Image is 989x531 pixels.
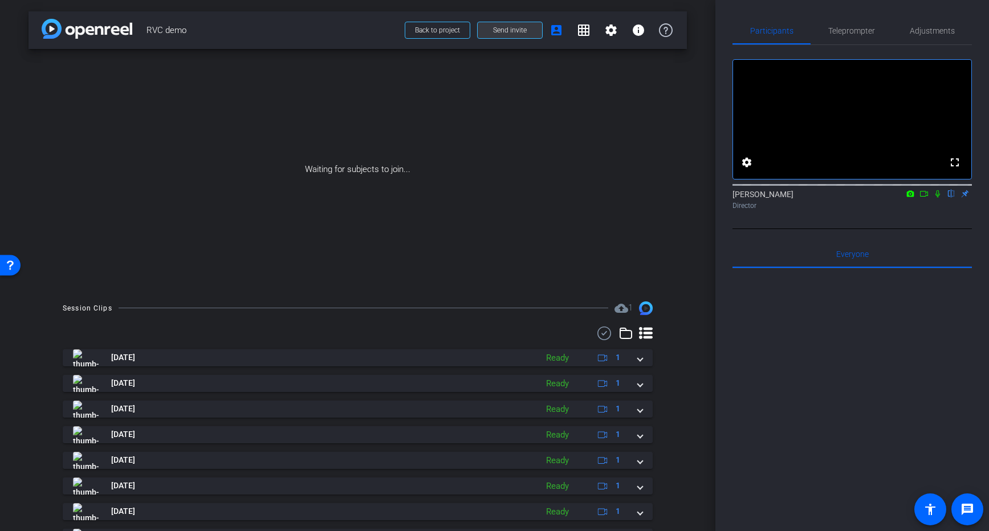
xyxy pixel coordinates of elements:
mat-expansion-panel-header: thumb-nail[DATE]Ready1 [63,426,653,443]
div: Ready [540,352,575,365]
button: Back to project [405,22,470,39]
span: [DATE] [111,480,135,492]
mat-icon: cloud_upload [614,301,628,315]
img: thumb-nail [73,452,99,469]
div: Session Clips [63,303,112,314]
mat-expansion-panel-header: thumb-nail[DATE]Ready1 [63,401,653,418]
mat-expansion-panel-header: thumb-nail[DATE]Ready1 [63,503,653,520]
span: [DATE] [111,454,135,466]
span: 1 [616,428,620,440]
img: Session clips [639,301,653,315]
span: 1 [616,454,620,466]
mat-icon: info [632,23,645,37]
div: Director [732,201,972,211]
mat-icon: flip [945,188,958,198]
img: thumb-nail [73,401,99,418]
img: thumb-nail [73,477,99,495]
div: Ready [540,480,575,493]
mat-icon: accessibility [923,503,937,516]
mat-expansion-panel-header: thumb-nail[DATE]Ready1 [63,375,653,392]
span: 1 [616,505,620,517]
span: Participants [750,27,793,35]
div: Waiting for subjects to join... [29,49,687,290]
span: 1 [616,377,620,389]
span: [DATE] [111,377,135,389]
mat-icon: fullscreen [948,156,962,169]
span: 1 [616,480,620,492]
img: thumb-nail [73,503,99,520]
span: 1 [616,352,620,363]
span: 1 [628,303,633,313]
img: app-logo [42,19,132,39]
span: Teleprompter [828,27,875,35]
span: 1 [616,403,620,415]
span: [DATE] [111,428,135,440]
div: Ready [540,377,575,390]
span: [DATE] [111,505,135,517]
mat-icon: account_box [550,23,563,37]
div: Ready [540,428,575,442]
span: Send invite [493,26,527,35]
mat-icon: settings [740,156,754,169]
span: Adjustments [910,27,955,35]
span: [DATE] [111,352,135,363]
button: Send invite [477,22,543,39]
mat-icon: grid_on [577,23,591,37]
span: Back to project [415,26,460,34]
div: [PERSON_NAME] [732,189,972,211]
span: Everyone [836,250,869,258]
span: Destinations for your clips [614,301,633,315]
div: Ready [540,454,575,467]
mat-expansion-panel-header: thumb-nail[DATE]Ready1 [63,477,653,495]
img: thumb-nail [73,426,99,443]
mat-icon: message [960,503,974,516]
mat-icon: settings [604,23,618,37]
mat-expansion-panel-header: thumb-nail[DATE]Ready1 [63,452,653,469]
div: Ready [540,403,575,416]
mat-expansion-panel-header: thumb-nail[DATE]Ready1 [63,349,653,366]
img: thumb-nail [73,375,99,392]
img: thumb-nail [73,349,99,366]
div: Ready [540,505,575,518]
span: RVC demo [146,19,398,42]
span: [DATE] [111,403,135,415]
